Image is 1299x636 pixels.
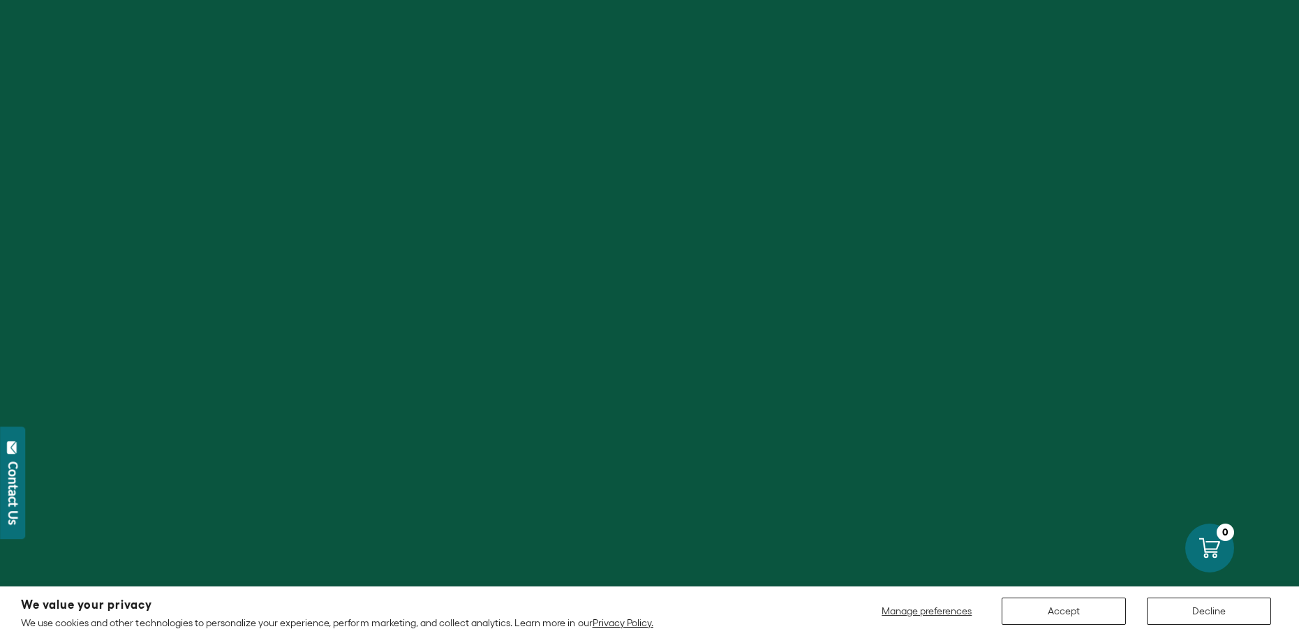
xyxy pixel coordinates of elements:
[1217,524,1234,541] div: 0
[6,461,20,525] div: Contact Us
[1147,598,1271,625] button: Decline
[882,605,972,616] span: Manage preferences
[21,599,653,611] h2: We value your privacy
[1002,598,1126,625] button: Accept
[873,598,981,625] button: Manage preferences
[21,616,653,629] p: We use cookies and other technologies to personalize your experience, perform marketing, and coll...
[593,617,653,628] a: Privacy Policy.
